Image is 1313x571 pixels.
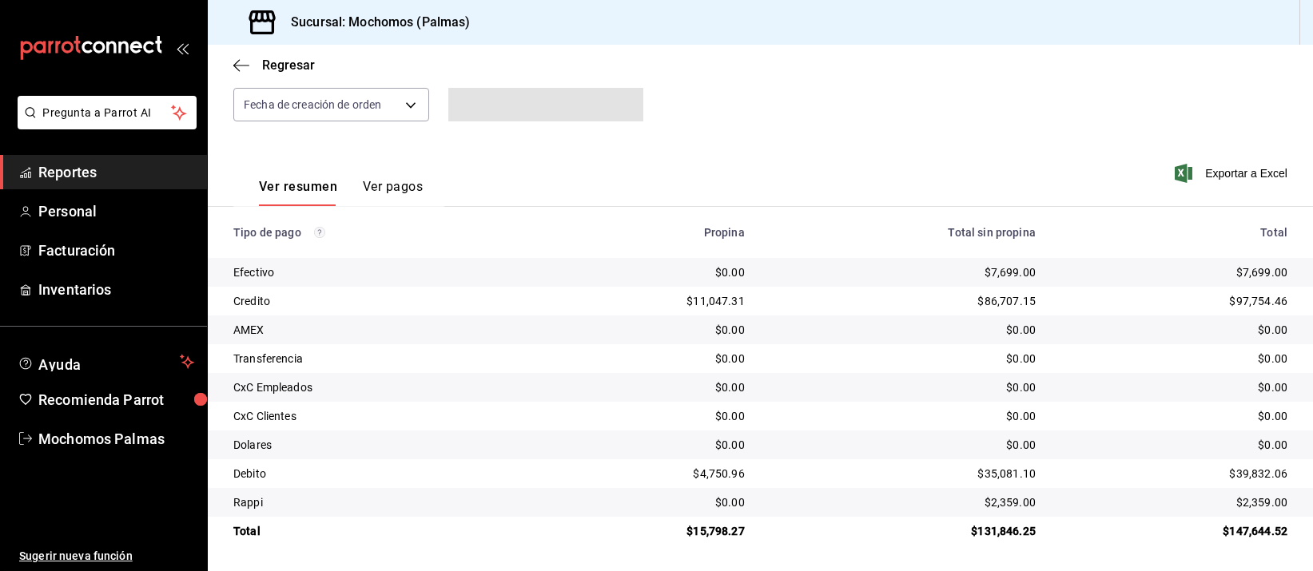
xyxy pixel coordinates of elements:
span: Regresar [262,57,315,73]
div: $0.00 [770,379,1036,395]
span: Mochomos Palmas [38,428,194,450]
div: $97,754.46 [1061,293,1287,309]
div: $15,798.27 [555,523,745,539]
div: $0.00 [555,408,745,424]
div: $11,047.31 [555,293,745,309]
div: $0.00 [1061,351,1287,367]
div: CxC Empleados [233,379,530,395]
div: Credito [233,293,530,309]
div: $0.00 [770,351,1036,367]
div: $0.00 [1061,379,1287,395]
div: $131,846.25 [770,523,1036,539]
div: $7,699.00 [770,264,1036,280]
div: $0.00 [1061,408,1287,424]
div: Total [233,523,530,539]
div: $0.00 [555,494,745,510]
div: $0.00 [555,379,745,395]
div: $35,081.10 [770,466,1036,482]
span: Reportes [38,161,194,183]
div: Dolares [233,437,530,453]
div: $86,707.15 [770,293,1036,309]
div: Total sin propina [770,226,1036,239]
div: $7,699.00 [1061,264,1287,280]
div: $2,359.00 [770,494,1036,510]
div: Debito [233,466,530,482]
div: $4,750.96 [555,466,745,482]
div: $0.00 [555,437,745,453]
button: Exportar a Excel [1178,164,1287,183]
div: Efectivo [233,264,530,280]
span: Personal [38,200,194,222]
div: Total [1061,226,1287,239]
button: Ver resumen [259,179,337,206]
div: $0.00 [770,408,1036,424]
button: open_drawer_menu [176,42,189,54]
div: $0.00 [770,437,1036,453]
button: Ver pagos [363,179,423,206]
button: Pregunta a Parrot AI [18,96,197,129]
span: Facturación [38,240,194,261]
span: Pregunta a Parrot AI [43,105,172,121]
div: Propina [555,226,745,239]
span: Sugerir nueva función [19,548,194,565]
button: Regresar [233,57,315,73]
div: Tipo de pago [233,226,530,239]
div: $0.00 [770,322,1036,338]
span: Recomienda Parrot [38,389,194,410]
div: $147,644.52 [1061,523,1287,539]
div: $39,832.06 [1061,466,1287,482]
a: Pregunta a Parrot AI [11,116,197,133]
div: $2,359.00 [1061,494,1287,510]
div: $0.00 [1061,322,1287,338]
div: navigation tabs [259,179,423,206]
span: Ayuda [38,352,173,371]
div: $0.00 [555,264,745,280]
span: Fecha de creación de orden [244,97,381,113]
div: CxC Clientes [233,408,530,424]
div: $0.00 [555,322,745,338]
h3: Sucursal: Mochomos (Palmas) [278,13,471,32]
div: Transferencia [233,351,530,367]
span: Inventarios [38,279,194,300]
div: AMEX [233,322,530,338]
div: $0.00 [1061,437,1287,453]
svg: Los pagos realizados con Pay y otras terminales son montos brutos. [314,227,325,238]
div: Rappi [233,494,530,510]
div: $0.00 [555,351,745,367]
